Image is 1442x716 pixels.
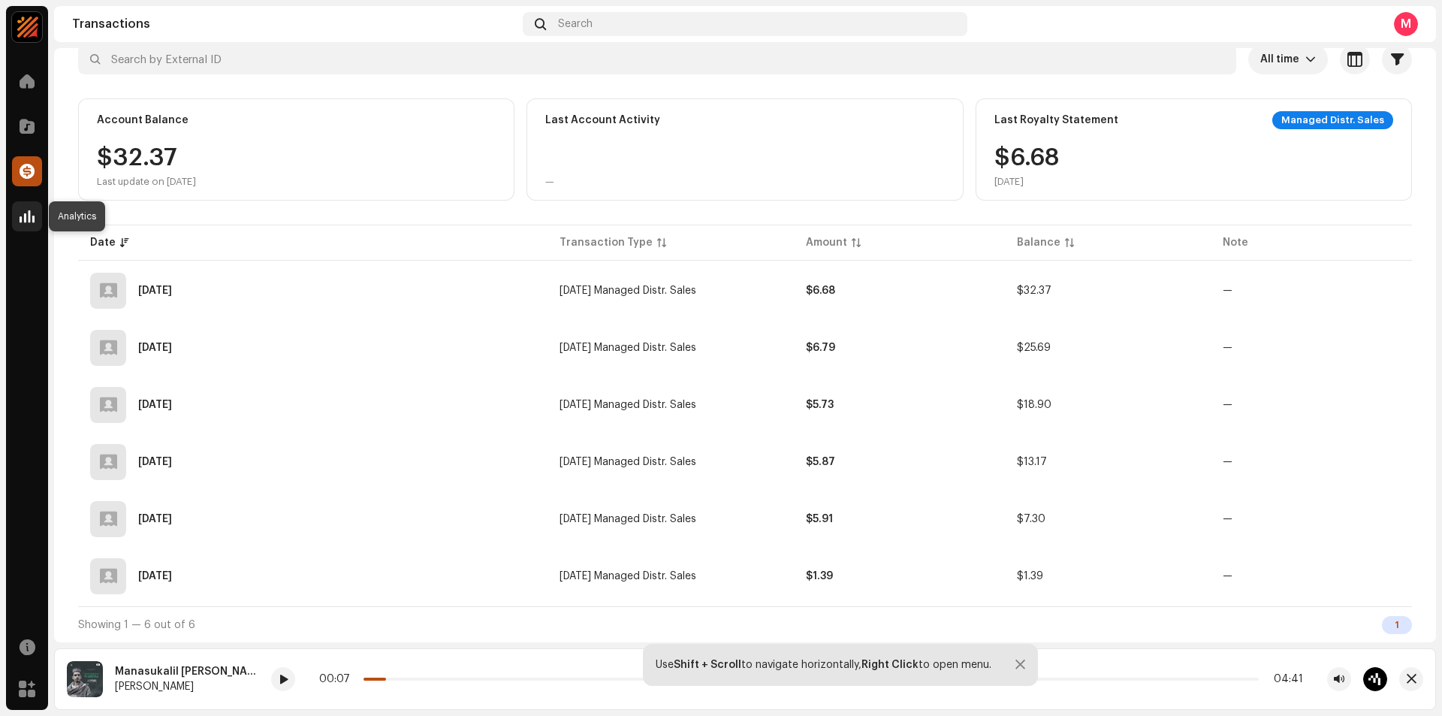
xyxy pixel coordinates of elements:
re-a-table-badge: — [1223,571,1232,582]
div: Date [90,235,116,250]
strong: $6.79 [806,343,835,353]
strong: $5.91 [806,514,833,524]
div: 04:41 [1265,673,1303,685]
strong: $1.39 [806,571,833,582]
span: $7.30 [1017,514,1045,524]
div: M [1394,12,1418,36]
span: All time [1260,44,1305,74]
re-a-table-badge: — [1223,343,1232,353]
re-a-table-badge: — [1223,285,1232,296]
span: Showing 1 — 6 out of 6 [78,620,195,630]
div: [DATE] [994,176,1059,188]
div: 00:07 [319,673,357,685]
div: Last update on [DATE] [97,176,196,188]
strong: $5.73 [806,400,834,410]
span: $1.39 [1017,571,1043,582]
div: — [545,176,554,188]
div: Last Royalty Statement [994,114,1118,126]
re-a-table-badge: — [1223,514,1232,524]
img: edf75770-94a4-4c7b-81a4-750147990cad [12,12,42,42]
div: Transaction Type [560,235,653,250]
div: Jun 1, 2025 [138,514,172,524]
div: Last Account Activity [545,114,660,126]
span: $32.37 [1017,285,1051,296]
span: $25.69 [1017,343,1051,353]
div: Sep 30, 2025 [138,285,172,296]
re-a-table-badge: — [1223,400,1232,410]
re-a-table-badge: — [1223,457,1232,467]
img: e9ac3874-bc5e-4326-9b9c-2c28b129a7d4 [67,661,103,697]
div: 1 [1382,616,1412,634]
span: Jun 2025 Managed Distr. Sales [560,514,696,524]
div: dropdown trigger [1305,44,1316,74]
input: Search by External ID [78,44,1236,74]
div: [PERSON_NAME] [115,681,259,693]
span: Jul 2025 Managed Distr. Sales [560,457,696,467]
div: Transactions [72,18,517,30]
span: May 2025 Managed Distr. Sales [560,571,696,582]
div: Jul 1, 2025 [138,457,172,467]
span: Sep 2025 Managed Distr. Sales [560,343,696,353]
span: Search [558,18,593,30]
div: Amount [806,235,847,250]
div: Jul 31, 2025 [138,400,172,410]
span: $18.90 [1017,400,1051,410]
div: Managed Distr. Sales [1272,111,1393,129]
span: $13.17 [1017,457,1047,467]
div: May 4, 2025 [138,571,172,582]
strong: $6.68 [806,285,835,296]
div: Aug 31, 2025 [138,343,172,353]
div: Account Balance [97,114,189,126]
div: Manasukalil [PERSON_NAME] [115,666,259,678]
div: Balance [1017,235,1060,250]
span: Aug 2025 Managed Distr. Sales [560,400,696,410]
span: Oct 2025 Managed Distr. Sales [560,285,696,296]
strong: $5.87 [806,457,835,467]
